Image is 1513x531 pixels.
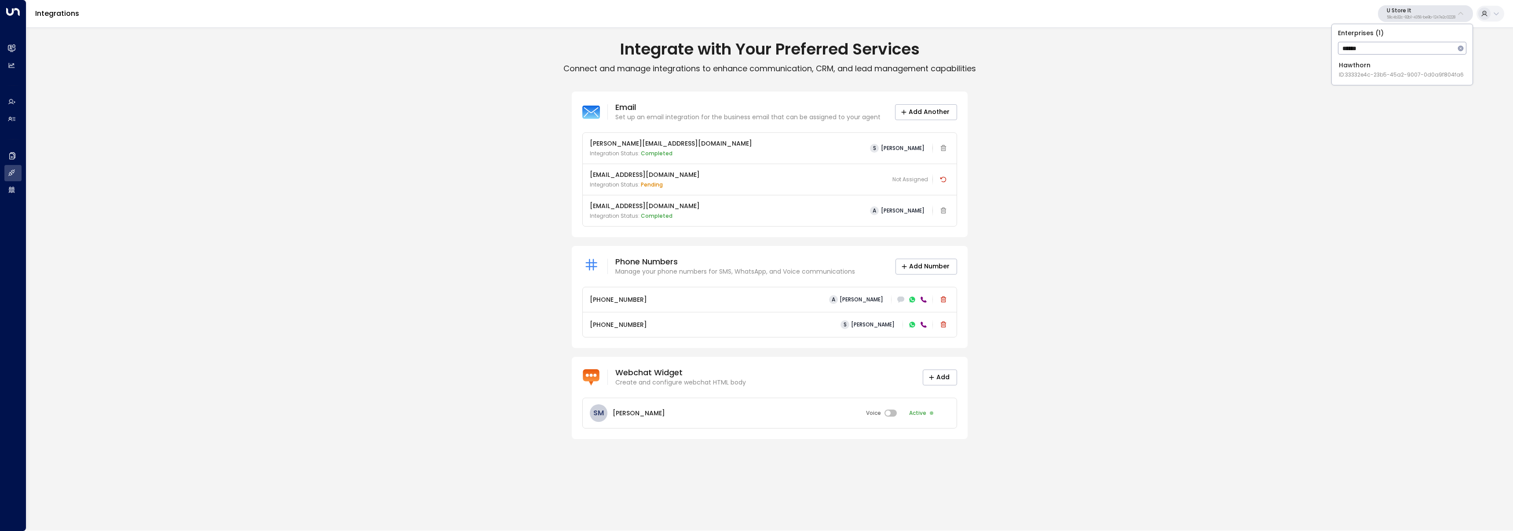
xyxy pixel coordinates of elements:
[615,378,746,387] p: Create and configure webchat HTML body
[590,212,700,220] p: Integration Status:
[866,205,928,217] button: A[PERSON_NAME]
[895,259,957,275] button: Add Number
[26,63,1513,74] p: Connect and manage integrations to enhance communication, CRM, and lead management capabilities
[862,407,900,419] div: Click to enable voice
[590,320,647,330] p: [PHONE_NUMBER]
[1387,8,1455,13] p: U Store It
[907,320,917,330] div: WhatsApp (Active)
[615,256,855,267] p: Phone Numbers
[895,104,957,120] button: Add Another
[829,295,838,304] span: A
[937,319,950,331] button: Delete phone number
[1387,16,1455,19] p: 58c4b32c-92b1-4356-be9b-1247e2c02228
[892,176,928,183] span: Not Assigned
[26,40,1513,59] h1: Integrate with Your Preferred Services
[937,205,950,217] span: Email integration cannot be deleted while linked to an active agent. Please deactivate the agent ...
[851,322,895,328] span: [PERSON_NAME]
[590,181,700,189] p: Integration Status:
[590,170,700,179] p: [EMAIL_ADDRESS][DOMAIN_NAME]
[919,320,928,330] div: VOICE (Active)
[1339,61,1464,79] div: Hawthorn
[870,206,879,215] span: A
[1335,28,1469,38] p: Enterprises ( 1 )
[909,409,926,417] span: Active
[840,297,883,303] span: [PERSON_NAME]
[590,139,752,148] p: [PERSON_NAME][EMAIL_ADDRESS][DOMAIN_NAME]
[615,113,881,122] p: Set up an email integration for the business email that can be assigned to your agent
[907,295,917,304] div: WhatsApp (Active)
[641,181,663,188] span: pending
[615,367,746,378] p: Webchat Widget
[906,407,950,419] div: Click to disable
[866,142,928,154] button: S[PERSON_NAME]
[613,409,665,418] p: [PERSON_NAME]
[866,409,881,417] span: Voice
[937,293,950,306] button: Delete phone number
[590,295,647,304] p: [PHONE_NUMBER]
[1339,71,1464,79] span: ID: 33332e4c-23b5-45a2-9007-0d0a9f804fa6
[870,144,879,153] span: S
[881,145,925,151] span: [PERSON_NAME]
[837,319,898,331] button: S[PERSON_NAME]
[590,201,700,211] p: [EMAIL_ADDRESS][DOMAIN_NAME]
[1378,5,1473,22] button: U Store It58c4b32c-92b1-4356-be9b-1247e2c02228
[615,102,881,113] p: Email
[641,150,672,157] span: Completed
[35,8,79,18] a: Integrations
[841,320,849,329] span: S
[919,295,928,304] div: VOICE (Active)
[590,150,752,157] p: Integration Status:
[881,208,925,214] span: [PERSON_NAME]
[896,295,905,304] div: SMS (Click to enable)
[615,267,855,276] p: Manage your phone numbers for SMS, WhatsApp, and Voice communications
[590,404,607,422] div: SM
[923,370,957,385] button: Add
[641,212,672,220] span: Completed
[826,293,887,306] button: A[PERSON_NAME]
[937,142,950,155] span: Email integration cannot be deleted while linked to an active agent. Please deactivate the agent ...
